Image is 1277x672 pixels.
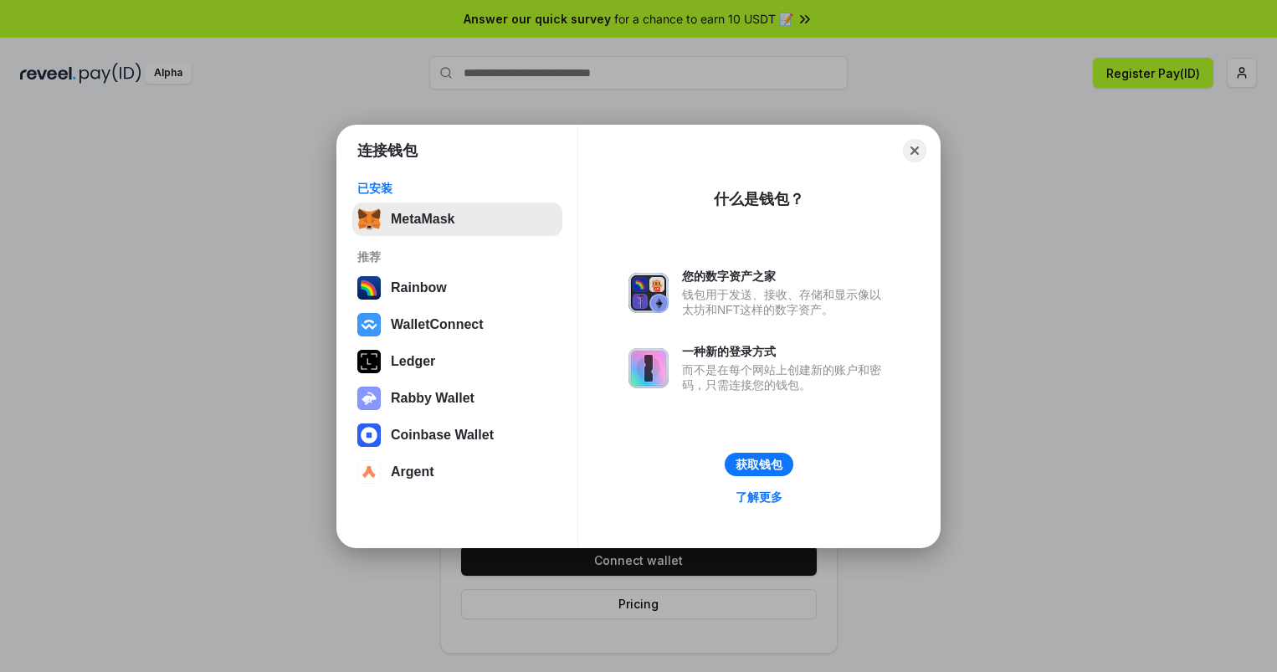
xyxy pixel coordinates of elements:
div: MetaMask [391,212,454,227]
button: Close [903,139,926,162]
div: 而不是在每个网站上创建新的账户和密码，只需连接您的钱包。 [682,362,890,392]
div: Rainbow [391,280,447,295]
div: Rabby Wallet [391,391,474,406]
div: Coinbase Wallet [391,428,494,443]
div: 一种新的登录方式 [682,344,890,359]
button: 获取钱包 [725,453,793,476]
button: WalletConnect [352,308,562,341]
div: 什么是钱包？ [714,189,804,209]
div: 推荐 [357,249,557,264]
div: Argent [391,464,434,480]
div: Ledger [391,354,435,369]
img: svg+xml,%3Csvg%20xmlns%3D%22http%3A%2F%2Fwww.w3.org%2F2000%2Fsvg%22%20width%3D%2228%22%20height%3... [357,350,381,373]
button: MetaMask [352,203,562,236]
div: 了解更多 [736,490,782,505]
div: 已安装 [357,181,557,196]
button: Ledger [352,345,562,378]
button: Rainbow [352,271,562,305]
button: Rabby Wallet [352,382,562,415]
img: svg+xml,%3Csvg%20xmlns%3D%22http%3A%2F%2Fwww.w3.org%2F2000%2Fsvg%22%20fill%3D%22none%22%20viewBox... [628,348,669,388]
img: svg+xml,%3Csvg%20xmlns%3D%22http%3A%2F%2Fwww.w3.org%2F2000%2Fsvg%22%20fill%3D%22none%22%20viewBox... [357,387,381,410]
button: Coinbase Wallet [352,418,562,452]
img: svg+xml,%3Csvg%20xmlns%3D%22http%3A%2F%2Fwww.w3.org%2F2000%2Fsvg%22%20fill%3D%22none%22%20viewBox... [628,273,669,313]
img: svg+xml,%3Csvg%20fill%3D%22none%22%20height%3D%2233%22%20viewBox%3D%220%200%2035%2033%22%20width%... [357,208,381,231]
div: 获取钱包 [736,457,782,472]
button: Argent [352,455,562,489]
img: svg+xml,%3Csvg%20width%3D%2228%22%20height%3D%2228%22%20viewBox%3D%220%200%2028%2028%22%20fill%3D... [357,423,381,447]
img: svg+xml,%3Csvg%20width%3D%2228%22%20height%3D%2228%22%20viewBox%3D%220%200%2028%2028%22%20fill%3D... [357,313,381,336]
div: 钱包用于发送、接收、存储和显示像以太坊和NFT这样的数字资产。 [682,287,890,317]
h1: 连接钱包 [357,141,418,161]
img: svg+xml,%3Csvg%20width%3D%2228%22%20height%3D%2228%22%20viewBox%3D%220%200%2028%2028%22%20fill%3D... [357,460,381,484]
div: 您的数字资产之家 [682,269,890,284]
img: svg+xml,%3Csvg%20width%3D%22120%22%20height%3D%22120%22%20viewBox%3D%220%200%20120%20120%22%20fil... [357,276,381,300]
a: 了解更多 [726,486,792,508]
div: WalletConnect [391,317,484,332]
